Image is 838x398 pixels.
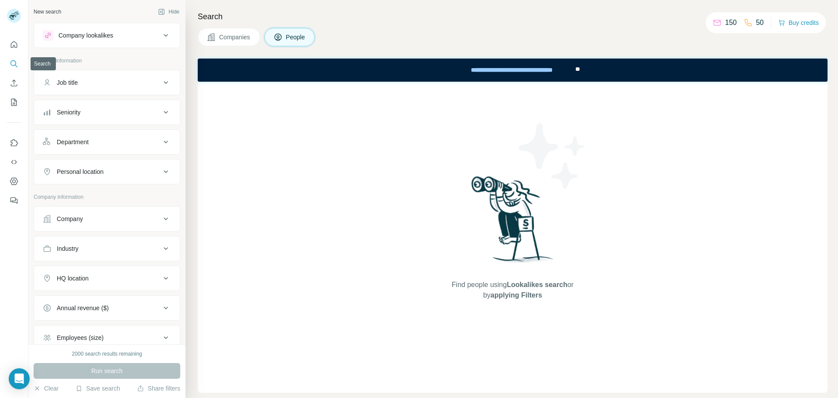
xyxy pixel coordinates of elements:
button: Use Surfe on LinkedIn [7,135,21,151]
div: New search [34,8,61,16]
button: HQ location [34,268,180,289]
div: Open Intercom Messenger [9,368,30,389]
button: Enrich CSV [7,75,21,91]
div: HQ location [57,274,89,283]
iframe: Banner [198,59,828,82]
div: Company lookalikes [58,31,113,40]
button: Dashboard [7,173,21,189]
span: Companies [219,33,251,42]
button: Quick start [7,37,21,52]
div: Industry [57,244,79,253]
button: Seniority [34,102,180,123]
div: Annual revenue ($) [57,304,109,312]
span: Find people using or by [443,280,582,301]
button: Clear [34,384,58,393]
span: People [286,33,306,42]
p: 150 [725,17,737,28]
button: Employees (size) [34,327,180,348]
div: Personal location [57,167,103,176]
div: Job title [57,78,78,87]
button: Company [34,208,180,229]
div: Company [57,215,83,223]
button: Personal location [34,161,180,182]
button: Job title [34,72,180,93]
button: Save search [76,384,120,393]
p: Personal information [34,57,180,65]
button: Use Surfe API [7,154,21,170]
button: My lists [7,94,21,110]
div: Seniority [57,108,80,117]
button: Industry [34,238,180,259]
h4: Search [198,10,828,23]
button: Buy credits [778,17,819,29]
img: Surfe Illustration - Stars [513,117,591,195]
div: Department [57,138,89,146]
button: Search [7,56,21,72]
button: Company lookalikes [34,25,180,46]
button: Annual revenue ($) [34,298,180,318]
button: Share filters [137,384,180,393]
span: applying Filters [491,291,542,299]
div: 2000 search results remaining [72,350,142,358]
div: Employees (size) [57,333,103,342]
button: Department [34,132,180,152]
p: Company information [34,193,180,201]
button: Feedback [7,193,21,208]
span: Lookalikes search [507,281,567,288]
img: Surfe Illustration - Woman searching with binoculars [467,174,558,271]
p: 50 [756,17,764,28]
button: Hide [152,5,185,18]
